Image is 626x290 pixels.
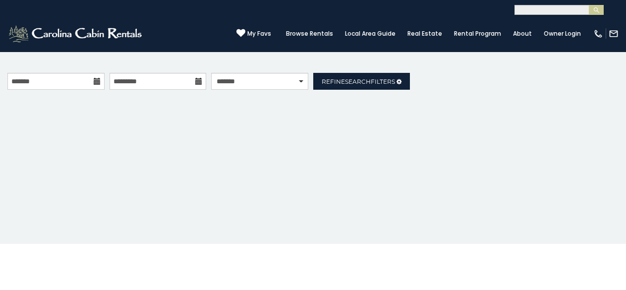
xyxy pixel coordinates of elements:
span: Search [345,78,371,85]
a: My Favs [236,29,271,39]
span: Refine Filters [322,78,395,85]
img: phone-regular-white.png [593,29,603,39]
img: White-1-2.png [7,24,145,44]
a: RefineSearchFilters [313,73,410,90]
span: My Favs [247,29,271,38]
a: Real Estate [402,27,447,41]
a: Rental Program [449,27,506,41]
a: Local Area Guide [340,27,400,41]
a: About [508,27,537,41]
img: mail-regular-white.png [609,29,619,39]
a: Browse Rentals [281,27,338,41]
a: Owner Login [539,27,586,41]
